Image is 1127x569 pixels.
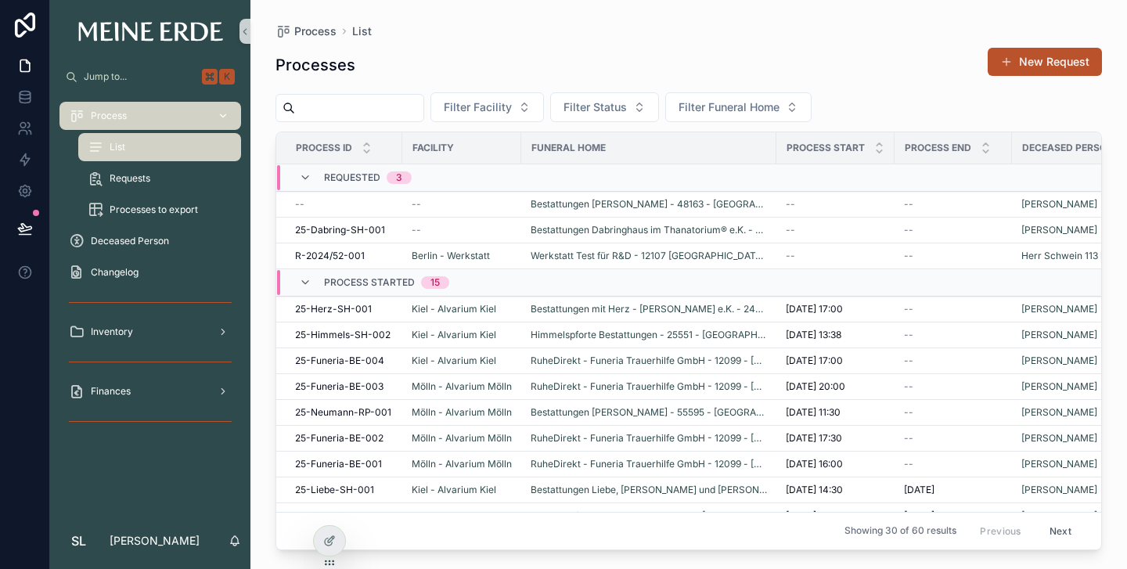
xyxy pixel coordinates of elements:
a: Mölln - Alvarium Mölln [412,406,512,419]
a: Kiel - Alvarium Kiel [412,510,512,522]
span: Inventory [91,326,133,338]
span: [DATE] 20:00 [786,380,845,393]
a: 25-Funeria-BE-002 [295,432,393,445]
span: [PERSON_NAME] [1021,510,1097,522]
button: Next [1039,519,1082,543]
a: -- [786,250,885,262]
span: -- [904,329,913,341]
a: Requests [78,164,241,193]
span: 25-Funeria-BE-002 [295,432,383,445]
span: Finances [91,385,131,398]
a: Werkstatt Test für R&D - 12107 [GEOGRAPHIC_DATA] - [GEOGRAPHIC_DATA] - [531,250,767,262]
a: RuheDirekt - Funeria Trauerhilfe GmbH - 12099 - [GEOGRAPHIC_DATA] - 11211855821 [531,458,767,470]
span: [DATE] 13:26 [786,510,841,522]
a: [PERSON_NAME] [1021,380,1097,393]
a: [PERSON_NAME] [1021,303,1097,315]
a: Bestattungen [PERSON_NAME] - 48163 - [GEOGRAPHIC_DATA] - [531,198,767,211]
span: [PERSON_NAME] [1021,432,1097,445]
span: Filter Status [563,99,627,115]
span: SL [71,531,86,550]
a: -- [904,406,1003,419]
a: Processes to export [78,196,241,224]
a: [PERSON_NAME] [1021,224,1097,236]
a: -- [904,380,1003,393]
a: -- [904,224,1003,236]
a: [DATE] 17:30 [786,432,885,445]
span: Funeral Home [531,142,606,154]
span: [DATE] 13:38 [786,329,841,341]
a: -- [904,458,1003,470]
span: [DATE] 17:30 [786,432,842,445]
a: Berlin - Werkstatt [412,250,490,262]
span: [PERSON_NAME] [1021,198,1097,211]
a: [DATE] 14:30 [786,484,885,496]
span: Filter Facility [444,99,512,115]
a: RuheDirekt - Funeria Trauerhilfe GmbH - 12099 - [GEOGRAPHIC_DATA] - 11211855821 [531,380,767,393]
a: List [78,133,241,161]
span: [DATE] 17:00 [786,303,843,315]
span: -- [904,303,913,315]
a: Kiel - Alvarium Kiel [412,329,512,341]
a: Process [275,23,337,39]
a: Finances [59,377,241,405]
span: Bestattungen mit Herz - [PERSON_NAME] e.K. - 24955 - Harrislee - 4897443261 [531,303,767,315]
p: [PERSON_NAME] [110,533,200,549]
span: Process [294,23,337,39]
a: Process [59,102,241,130]
a: 25-Funeria-BE-001 [295,458,393,470]
span: -- [786,224,795,236]
span: -- [904,432,913,445]
span: [DATE] 17:00 [786,355,843,367]
a: 25-Herz-SH-001 [295,303,393,315]
a: [PERSON_NAME] [1021,329,1097,341]
span: 25-Himmels-SH-001 [295,510,389,522]
span: Herr Schwein 113 kg [1021,250,1111,262]
span: -- [904,355,913,367]
span: Filter Funeral Home [679,99,780,115]
span: 25-Liebe-SH-001 [295,484,374,496]
span: -- [904,380,913,393]
a: RuheDirekt - Funeria Trauerhilfe GmbH - 12099 - [GEOGRAPHIC_DATA] - 11211855821 [531,355,767,367]
a: Kiel - Alvarium Kiel [412,484,512,496]
a: [PERSON_NAME] [1021,406,1097,419]
span: 25-Funeria-BE-004 [295,355,384,367]
a: [DATE] 13:26 [786,510,885,522]
span: K [221,70,233,83]
span: -- [412,224,421,236]
span: Mölln - Alvarium Mölln [412,380,512,393]
span: -- [412,198,421,211]
a: Kiel - Alvarium Kiel [412,355,496,367]
a: Mölln - Alvarium Mölln [412,458,512,470]
span: Mölln - Alvarium Mölln [412,432,512,445]
a: Kiel - Alvarium Kiel [412,355,512,367]
span: R-2024/52-001 [295,250,365,262]
a: R-2024/52-001 [295,250,393,262]
button: New Request [988,48,1102,76]
div: scrollable content [50,91,250,454]
a: -- [412,224,512,236]
button: Select Button [665,92,812,122]
div: 15 [430,276,440,289]
span: Changelog [91,266,139,279]
a: Himmelspforte Bestattungen - 25551 - [GEOGRAPHIC_DATA] - 5662276594 [531,510,767,522]
span: Bestattungen [PERSON_NAME] - 55595 - [GEOGRAPHIC_DATA] - [531,406,767,419]
span: Process started [324,276,415,289]
a: Himmelspforte Bestattungen - 25551 - [GEOGRAPHIC_DATA] - 5662276594 [531,329,767,341]
a: 25-Neumann-RP-001 [295,406,393,419]
a: Bestattungen Dabringhaus im Thanatorium® e.K. - 23617 - [GEOGRAPHIC_DATA] - 5378875848 [531,224,767,236]
a: [DATE] 17:00 [786,355,885,367]
a: Kiel - Alvarium Kiel [412,303,512,315]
